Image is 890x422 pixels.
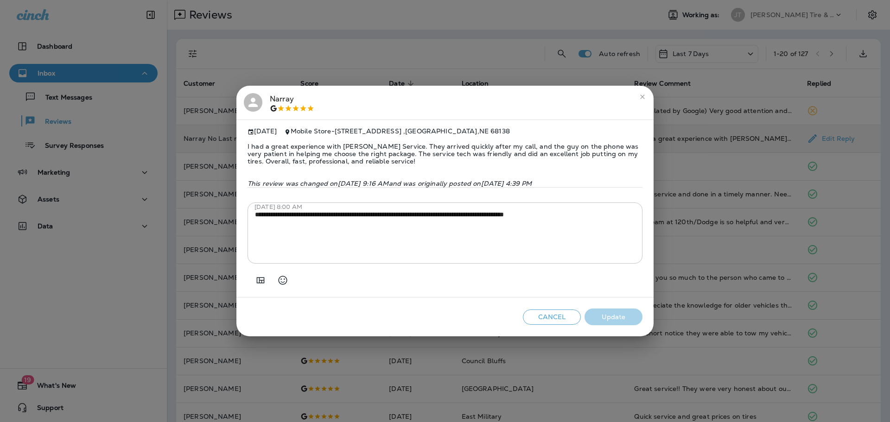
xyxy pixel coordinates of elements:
button: Select an emoji [273,271,292,290]
span: Mobile Store - [STREET_ADDRESS] , [GEOGRAPHIC_DATA] , NE 68138 [291,127,510,135]
p: This review was changed on [DATE] 9:16 AM [248,180,642,187]
button: Cancel [523,309,581,325]
button: Add in a premade template [251,271,270,290]
button: close [635,89,650,104]
span: I had a great experience with [PERSON_NAME] Service. They arrived quickly after my call, and the ... [248,135,642,172]
div: Narray [270,93,314,113]
span: [DATE] [248,127,277,135]
span: and was originally posted on [DATE] 4:39 PM [389,179,532,188]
